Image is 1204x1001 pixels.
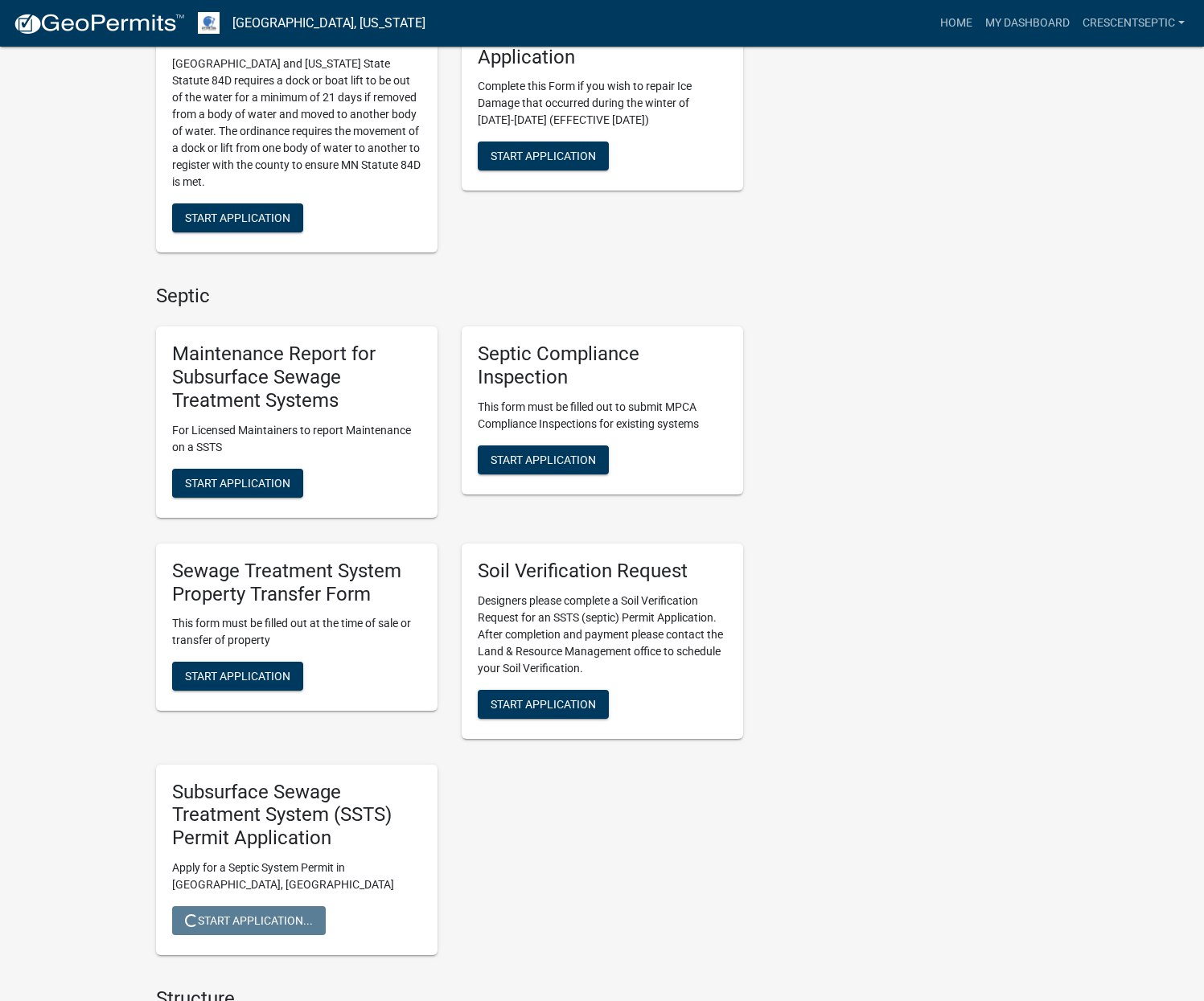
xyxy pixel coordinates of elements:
[478,142,609,170] button: Start Application
[185,476,290,489] span: Start Application
[478,343,727,389] h5: Septic Compliance Inspection
[185,211,290,224] span: Start Application
[1076,8,1191,39] a: Crescentseptic
[172,422,421,456] p: For Licensed Maintainers to report Maintenance on a SSTS
[172,859,421,893] p: Apply for a Septic System Permit in [GEOGRAPHIC_DATA], [GEOGRAPHIC_DATA]
[232,10,425,37] a: [GEOGRAPHIC_DATA], [US_STATE]
[478,690,609,719] button: Start Application
[172,343,421,412] h5: Maintenance Report for Subsurface Sewage Treatment Systems
[172,615,421,649] p: This form must be filled out at the time of sale or transfer of property
[979,8,1076,39] a: My Dashboard
[478,560,727,583] h5: Soil Verification Request
[934,8,979,39] a: Home
[172,55,421,191] p: [GEOGRAPHIC_DATA] and [US_STATE] State Statute 84D requires a dock or boat lift to be out of the ...
[156,285,743,308] h4: Septic
[198,12,220,34] img: Otter Tail County, Minnesota
[491,150,596,162] span: Start Application
[172,203,303,232] button: Start Application
[172,906,326,935] button: Start Application...
[491,453,596,466] span: Start Application
[172,469,303,498] button: Start Application
[172,781,421,850] h5: Subsurface Sewage Treatment System (SSTS) Permit Application
[491,697,596,710] span: Start Application
[172,560,421,606] h5: Sewage Treatment System Property Transfer Form
[172,662,303,691] button: Start Application
[478,445,609,474] button: Start Application
[478,593,727,677] p: Designers please complete a Soil Verification Request for an SSTS (septic) Permit Application. Af...
[185,914,313,927] span: Start Application...
[185,670,290,683] span: Start Application
[478,399,727,433] p: This form must be filled out to submit MPCA Compliance Inspections for existing systems
[478,78,727,129] p: Complete this Form if you wish to repair Ice Damage that occurred during the winter of [DATE]-[DA...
